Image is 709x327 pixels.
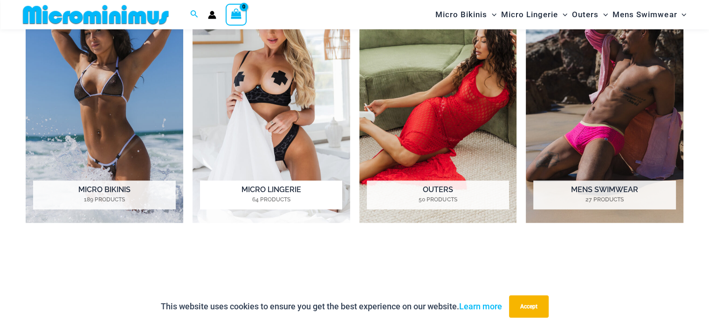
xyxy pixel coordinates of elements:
[161,300,502,314] p: This website uses cookies to ensure you get the best experience on our website.
[433,3,499,27] a: Micro BikinisMenu ToggleMenu Toggle
[208,11,216,19] a: Account icon link
[459,301,502,311] a: Learn more
[19,4,172,25] img: MM SHOP LOGO FLAT
[610,3,688,27] a: Mens SwimwearMenu ToggleMenu Toggle
[432,1,690,28] nav: Site Navigation
[200,195,342,204] mark: 64 Products
[190,9,199,20] a: Search icon link
[558,3,567,27] span: Menu Toggle
[226,4,247,25] a: View Shopping Cart, empty
[572,3,599,27] span: Outers
[533,195,675,204] mark: 27 Products
[499,3,570,27] a: Micro LingerieMenu ToggleMenu Toggle
[33,195,175,204] mark: 189 Products
[501,3,558,27] span: Micro Lingerie
[367,195,509,204] mark: 50 Products
[367,180,509,209] h2: Outers
[487,3,496,27] span: Menu Toggle
[435,3,487,27] span: Micro Bikinis
[200,180,342,209] h2: Micro Lingerie
[509,295,549,318] button: Accept
[533,180,675,209] h2: Mens Swimwear
[599,3,608,27] span: Menu Toggle
[570,3,610,27] a: OutersMenu ToggleMenu Toggle
[613,3,677,27] span: Mens Swimwear
[677,3,686,27] span: Menu Toggle
[33,180,175,209] h2: Micro Bikinis
[26,247,683,317] iframe: TrustedSite Certified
